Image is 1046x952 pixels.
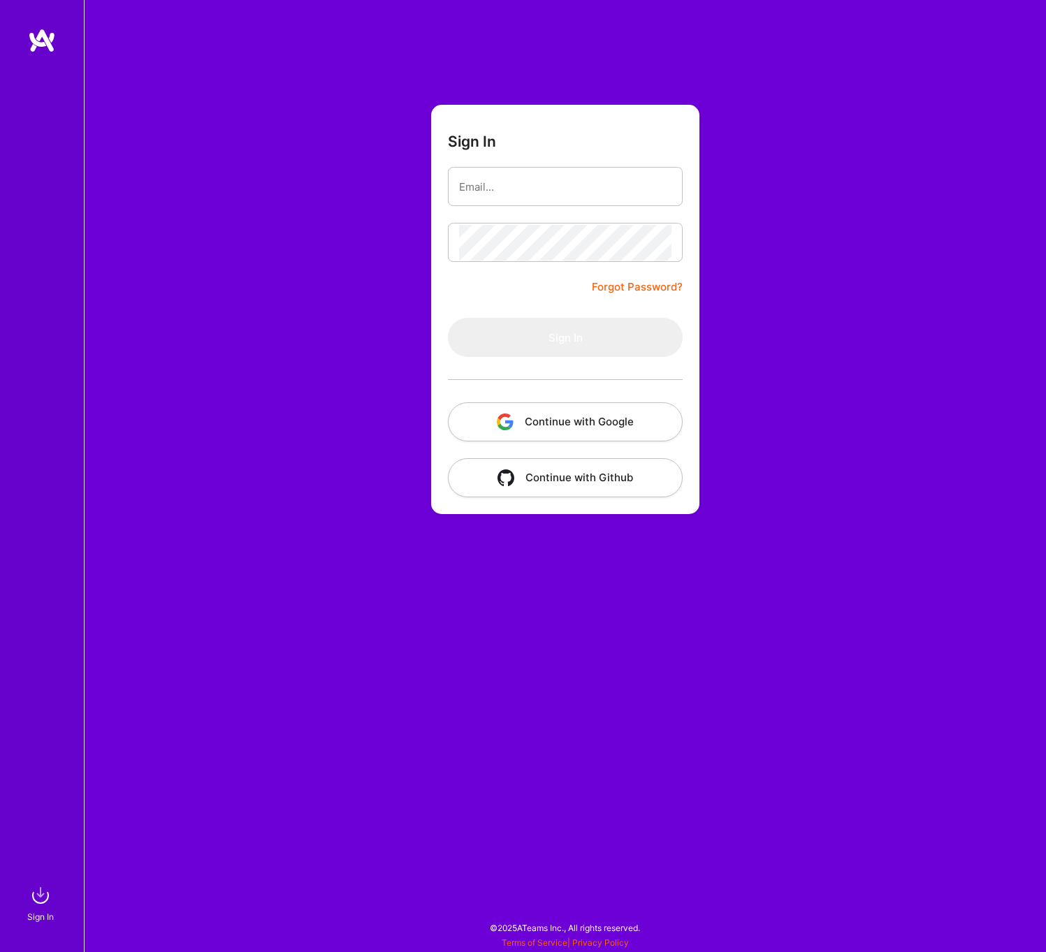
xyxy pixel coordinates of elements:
[28,28,56,53] img: logo
[592,279,683,295] a: Forgot Password?
[448,133,496,150] h3: Sign In
[497,469,514,486] img: icon
[448,458,683,497] button: Continue with Github
[29,881,55,924] a: sign inSign In
[448,402,683,441] button: Continue with Google
[459,169,671,205] input: Email...
[497,413,514,430] img: icon
[572,937,629,948] a: Privacy Policy
[84,910,1046,945] div: © 2025 ATeams Inc., All rights reserved.
[448,318,683,357] button: Sign In
[27,881,55,909] img: sign in
[27,909,54,924] div: Sign In
[502,937,567,948] a: Terms of Service
[502,937,629,948] span: |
